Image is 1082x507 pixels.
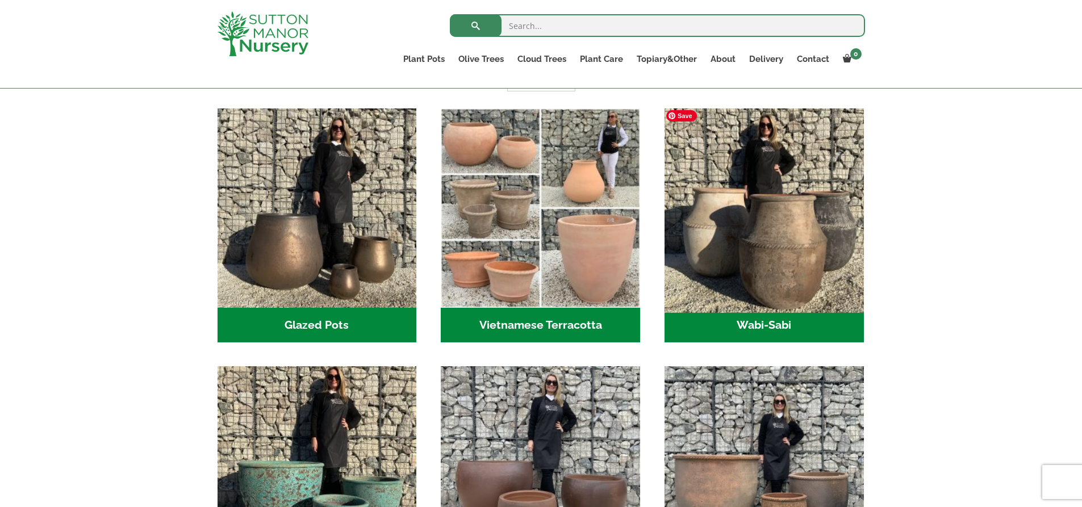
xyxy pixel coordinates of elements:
a: Olive Trees [452,51,511,67]
span: Save [666,110,697,121]
img: Vietnamese Terracotta [441,108,640,308]
img: logo [218,11,308,56]
a: Plant Care [573,51,630,67]
a: Delivery [742,51,790,67]
a: Visit product category Vietnamese Terracotta [441,108,640,342]
a: Visit product category Glazed Pots [218,108,417,342]
h2: Glazed Pots [218,308,417,343]
a: Topiary&Other [630,51,704,67]
a: Contact [790,51,836,67]
input: Search... [450,14,865,37]
span: 0 [850,48,862,60]
h2: Wabi-Sabi [665,308,864,343]
a: Plant Pots [396,51,452,67]
h2: Vietnamese Terracotta [441,308,640,343]
a: Visit product category Wabi-Sabi [665,108,864,342]
a: 0 [836,51,865,67]
img: Wabi-Sabi [659,103,868,312]
img: Glazed Pots [218,108,417,308]
a: About [704,51,742,67]
a: Cloud Trees [511,51,573,67]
